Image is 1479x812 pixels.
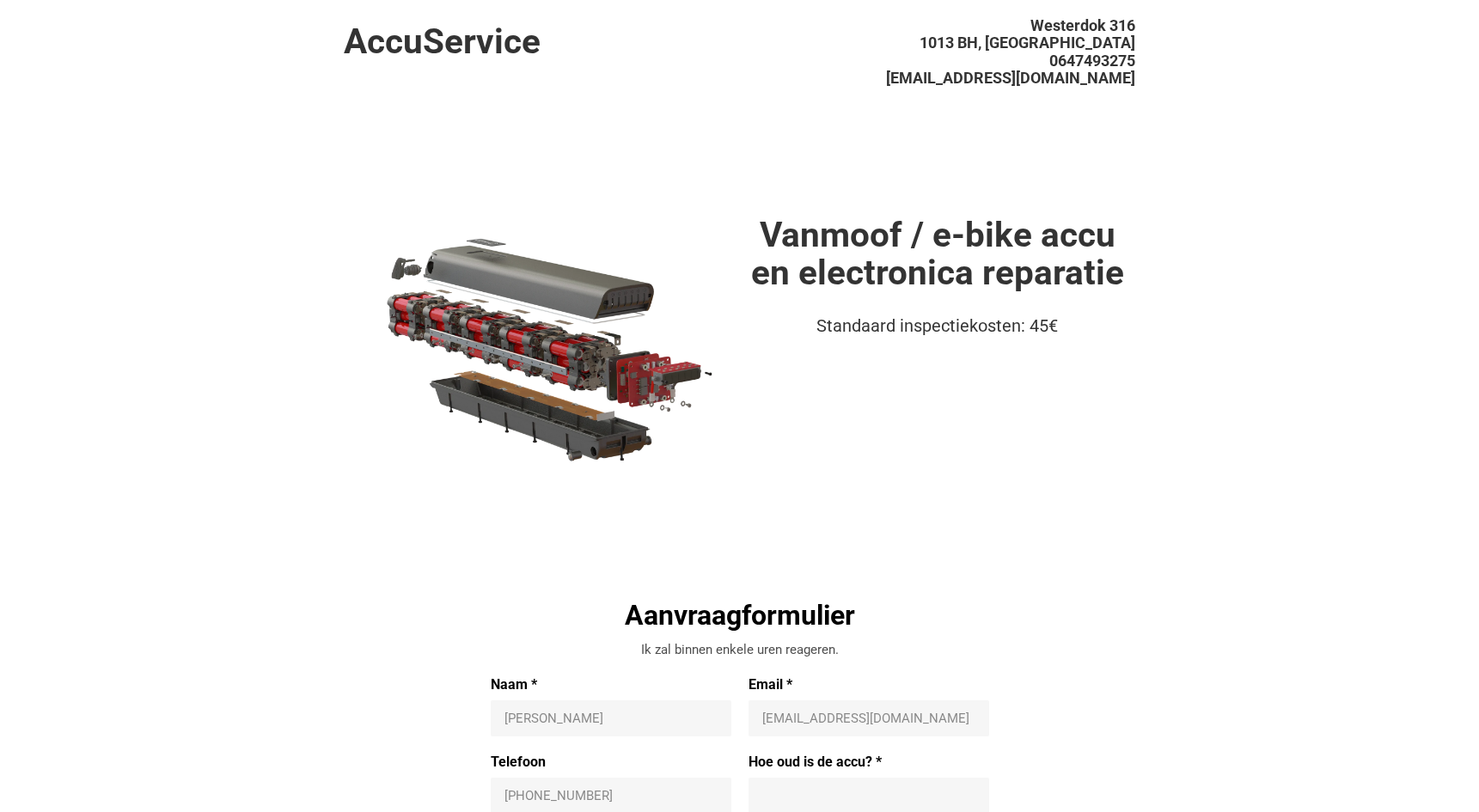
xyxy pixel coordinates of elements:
div: Ik zal binnen enkele uren reageren. [491,641,989,659]
h1: Vanmoof / e-bike accu en electronica reparatie [740,216,1135,292]
span: Standaard inspectiekosten: 45€ [816,315,1058,336]
input: Email * [762,710,975,727]
div: Aanvraagformulier [491,597,989,633]
span: 0647493275 [1049,52,1135,70]
input: Naam * [504,710,718,727]
span: [EMAIL_ADDRESS][DOMAIN_NAME] [886,69,1135,87]
img: battery.webp [344,216,739,479]
label: Hoe oud is de accu? * [749,754,989,771]
span: 1013 BH, [GEOGRAPHIC_DATA] [920,34,1135,52]
label: Telefoon [491,754,731,771]
h1: AccuService [344,22,739,61]
input: +31 647493275 [504,787,718,804]
span: Westerdok 316 [1030,16,1135,34]
label: Naam * [491,676,731,693]
label: Email * [749,676,989,693]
